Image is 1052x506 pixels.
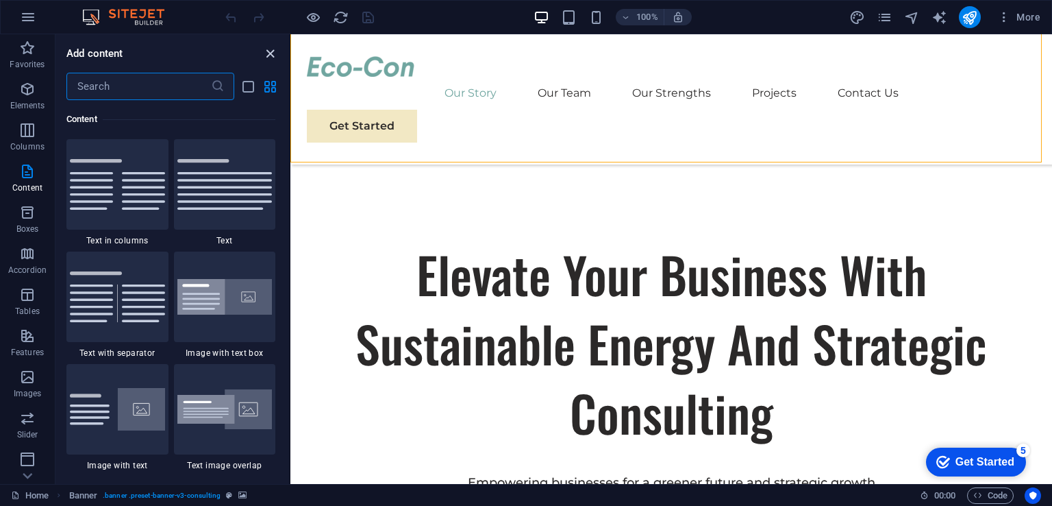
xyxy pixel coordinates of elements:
[15,306,40,317] p: Tables
[305,9,321,25] button: Click here to leave preview mode and continue editing
[174,364,276,471] div: Text image overlap
[66,364,168,471] div: Image with text
[877,9,893,25] button: pages
[174,252,276,359] div: Image with text box
[262,78,278,95] button: grid-view
[70,272,165,322] img: text-with-separator.svg
[66,45,123,62] h6: Add content
[66,235,168,246] span: Text in columns
[934,487,955,504] span: 00 00
[877,10,892,25] i: Pages (Ctrl+Alt+S)
[967,487,1014,504] button: Code
[66,460,168,471] span: Image with text
[174,460,276,471] span: Text image overlap
[66,111,275,128] h6: Content
[962,10,977,25] i: Publish
[616,9,664,25] button: 100%
[70,388,165,431] img: text-with-image-v4.svg
[177,279,273,315] img: image-with-text-box.svg
[66,348,168,359] span: Text with separator
[174,235,276,246] span: Text
[904,9,920,25] button: navigator
[103,487,221,504] span: . banner .preset-banner-v3-consulting
[66,252,168,359] div: Text with separator
[849,10,865,25] i: Design (Ctrl+Alt+Y)
[238,492,247,499] i: This element contains a background
[14,388,42,399] p: Images
[66,73,211,100] input: Search
[69,487,98,504] span: Click to select. Double-click to edit
[174,139,276,246] div: Text
[66,139,168,246] div: Text in columns
[959,6,981,28] button: publish
[931,10,947,25] i: AI Writer
[849,9,866,25] button: design
[973,487,1007,504] span: Code
[11,347,44,358] p: Features
[101,3,115,16] div: 5
[997,10,1040,24] span: More
[636,9,658,25] h6: 100%
[16,224,39,234] p: Boxes
[332,9,349,25] button: reload
[177,159,273,210] img: text.svg
[333,10,349,25] i: Reload page
[672,11,684,23] i: On resize automatically adjust zoom level to fit chosen device.
[8,265,47,276] p: Accordion
[11,7,111,36] div: Get Started 5 items remaining, 0% complete
[10,59,45,70] p: Favorites
[10,141,45,152] p: Columns
[920,487,956,504] h6: Session time
[40,15,99,27] div: Get Started
[262,45,278,62] button: close panel
[12,182,42,193] p: Content
[174,348,276,359] span: Image with text box
[177,389,273,430] img: text-image-overlap.svg
[240,78,256,95] button: list-view
[944,490,946,501] span: :
[79,9,181,25] img: Editor Logo
[10,100,45,111] p: Elements
[17,429,38,440] p: Slider
[11,487,49,504] a: Click to cancel selection. Double-click to open Pages
[931,9,948,25] button: text_generator
[226,492,232,499] i: This element is a customizable preset
[904,10,920,25] i: Navigator
[1025,487,1041,504] button: Usercentrics
[992,6,1046,28] button: More
[70,159,165,210] img: text-in-columns.svg
[69,487,247,504] nav: breadcrumb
